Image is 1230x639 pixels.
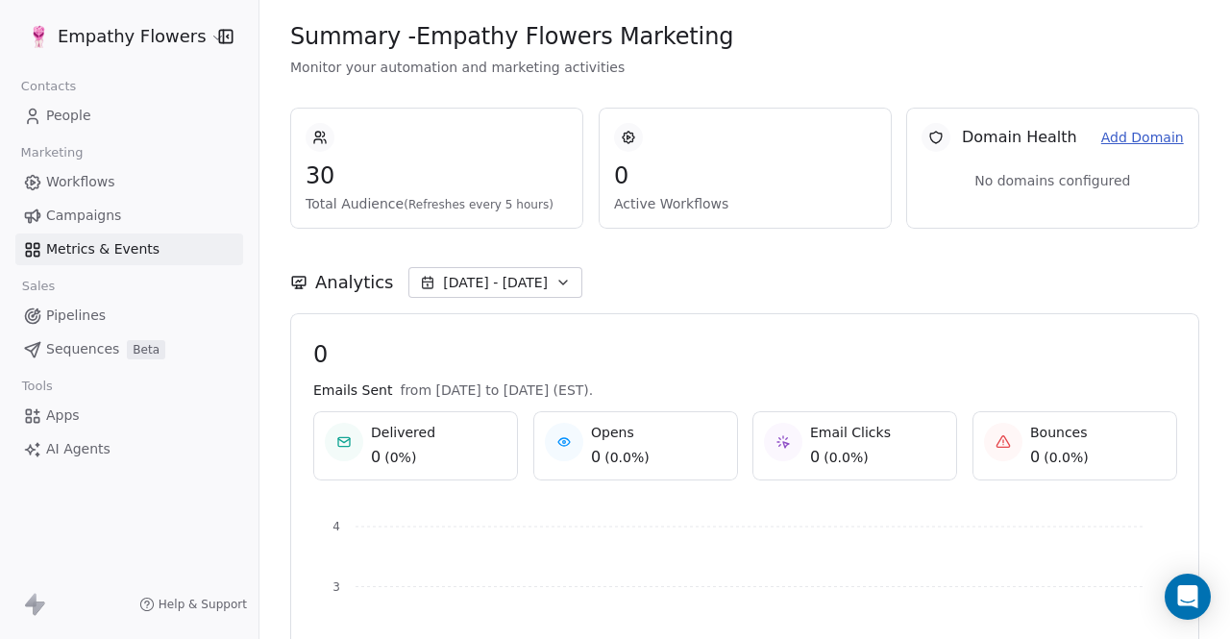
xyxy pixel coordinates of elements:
[591,446,601,469] span: 0
[306,194,568,213] span: Total Audience
[1030,446,1040,469] span: 0
[12,138,91,167] span: Marketing
[46,206,121,226] span: Campaigns
[371,446,381,469] span: 0
[315,270,393,295] span: Analytics
[13,272,63,301] span: Sales
[15,300,243,332] a: Pipelines
[614,161,876,190] span: 0
[15,100,243,132] a: People
[290,58,1199,77] span: Monitor your automation and marketing activities
[46,172,115,192] span: Workflows
[614,194,876,213] span: Active Workflows
[290,22,733,51] span: Summary - Empathy Flowers Marketing
[591,423,650,442] span: Opens
[15,333,243,365] a: SequencesBeta
[313,340,1176,369] span: 0
[15,433,243,465] a: AI Agents
[15,400,243,431] a: Apps
[15,200,243,232] a: Campaigns
[46,306,106,326] span: Pipelines
[46,339,119,359] span: Sequences
[306,161,568,190] span: 30
[400,381,593,400] span: from [DATE] to [DATE] (EST).
[384,448,416,467] span: ( 0% )
[12,72,85,101] span: Contacts
[127,340,165,359] span: Beta
[332,520,340,533] tspan: 4
[443,273,548,292] span: [DATE] - [DATE]
[23,20,205,53] button: Empathy Flowers
[159,597,247,612] span: Help & Support
[824,448,869,467] span: ( 0.0% )
[46,439,111,459] span: AI Agents
[1044,448,1089,467] span: ( 0.0% )
[404,198,553,211] span: (Refreshes every 5 hours)
[27,25,50,48] img: android-chrome-512x512.png
[46,406,80,426] span: Apps
[810,423,891,442] span: Email Clicks
[58,24,206,49] span: Empathy Flowers
[975,171,1131,190] span: No domains configured
[1030,423,1089,442] span: Bounces
[1165,574,1211,620] div: Open Intercom Messenger
[139,597,247,612] a: Help & Support
[46,106,91,126] span: People
[46,239,160,259] span: Metrics & Events
[371,423,435,442] span: Delivered
[332,580,340,594] tspan: 3
[15,166,243,198] a: Workflows
[313,381,392,400] span: Emails Sent
[408,267,582,298] button: [DATE] - [DATE]
[1101,128,1184,148] a: Add Domain
[13,372,61,401] span: Tools
[962,126,1077,149] span: Domain Health
[604,448,650,467] span: ( 0.0% )
[810,446,820,469] span: 0
[15,233,243,265] a: Metrics & Events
